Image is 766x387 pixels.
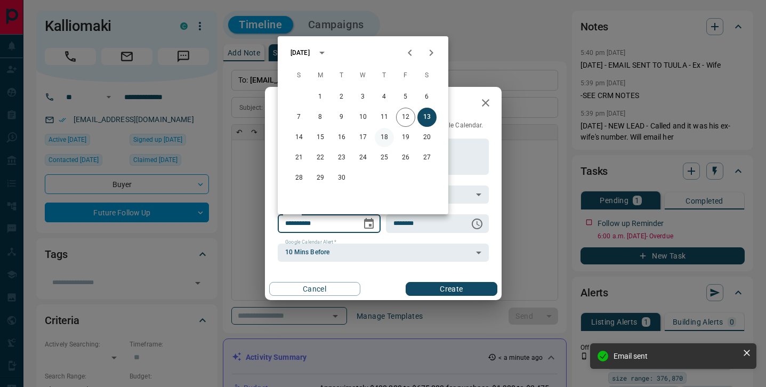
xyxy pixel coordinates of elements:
button: 3 [353,87,373,107]
button: calendar view is open, switch to year view [313,44,331,62]
button: 23 [332,148,351,167]
button: 21 [289,148,309,167]
span: Saturday [417,65,437,86]
button: 25 [375,148,394,167]
button: Choose date, selected date is Sep 13, 2025 [358,213,380,235]
button: 14 [289,128,309,147]
span: Sunday [289,65,309,86]
h2: New Task [265,87,337,121]
button: 17 [353,128,373,147]
button: 30 [332,168,351,188]
button: 27 [417,148,437,167]
button: 19 [396,128,415,147]
button: 6 [417,87,437,107]
div: Email sent [614,352,738,360]
button: 7 [289,108,309,127]
span: Monday [311,65,330,86]
button: 4 [375,87,394,107]
button: 24 [353,148,373,167]
button: 2 [332,87,351,107]
span: Tuesday [332,65,351,86]
button: 18 [375,128,394,147]
label: Google Calendar Alert [285,239,336,246]
button: 10 [353,108,373,127]
button: Choose time, selected time is 6:00 AM [466,213,488,235]
div: 10 Mins Before [278,244,489,262]
button: 8 [311,108,330,127]
button: 12 [396,108,415,127]
span: Friday [396,65,415,86]
button: 26 [396,148,415,167]
button: 28 [289,168,309,188]
button: 13 [417,108,437,127]
button: 9 [332,108,351,127]
button: 5 [396,87,415,107]
span: Thursday [375,65,394,86]
button: 29 [311,168,330,188]
div: [DATE] [291,48,310,58]
button: 15 [311,128,330,147]
button: Cancel [269,282,360,296]
button: 1 [311,87,330,107]
button: Previous month [399,42,421,63]
button: Create [406,282,497,296]
span: Wednesday [353,65,373,86]
button: 20 [417,128,437,147]
button: 11 [375,108,394,127]
button: 16 [332,128,351,147]
button: 22 [311,148,330,167]
button: Next month [421,42,442,63]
